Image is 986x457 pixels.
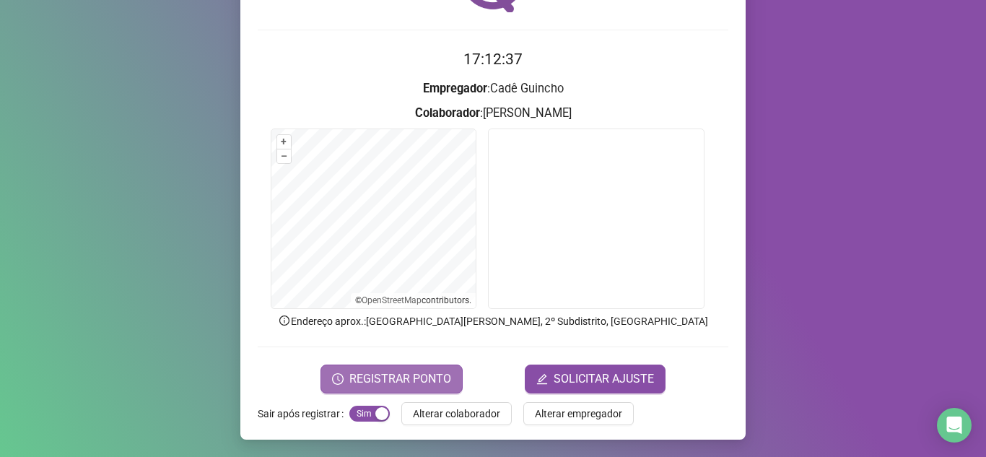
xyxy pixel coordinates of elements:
[258,79,728,98] h3: : Cadê Guincho
[554,370,654,388] span: SOLICITAR AJUSTE
[463,51,523,68] time: 17:12:37
[277,149,291,163] button: –
[536,373,548,385] span: edit
[415,106,480,120] strong: Colaborador
[937,408,972,443] div: Open Intercom Messenger
[349,370,451,388] span: REGISTRAR PONTO
[278,314,291,327] span: info-circle
[258,313,728,329] p: Endereço aprox. : [GEOGRAPHIC_DATA][PERSON_NAME], 2º Subdistrito, [GEOGRAPHIC_DATA]
[523,402,634,425] button: Alterar empregador
[258,402,349,425] label: Sair após registrar
[332,373,344,385] span: clock-circle
[525,365,666,393] button: editSOLICITAR AJUSTE
[320,365,463,393] button: REGISTRAR PONTO
[401,402,512,425] button: Alterar colaborador
[277,135,291,149] button: +
[362,295,422,305] a: OpenStreetMap
[258,104,728,123] h3: : [PERSON_NAME]
[355,295,471,305] li: © contributors.
[535,406,622,422] span: Alterar empregador
[413,406,500,422] span: Alterar colaborador
[423,82,487,95] strong: Empregador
